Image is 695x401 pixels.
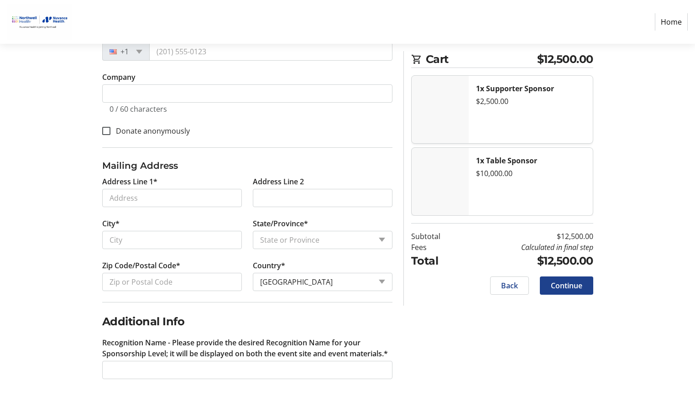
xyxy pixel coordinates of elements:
[102,176,157,187] label: Address Line 1*
[490,276,529,295] button: Back
[102,273,242,291] input: Zip or Postal Code
[540,276,593,295] button: Continue
[501,280,518,291] span: Back
[102,231,242,249] input: City
[426,51,537,68] span: Cart
[149,42,392,61] input: (201) 555-0123
[412,148,469,215] img: Table Sponsor
[476,96,585,107] div: $2,500.00
[464,231,593,242] td: $12,500.00
[110,104,167,114] tr-character-limit: 0 / 60 characters
[411,231,464,242] td: Subtotal
[476,83,554,94] strong: 1x Supporter Sponsor
[102,313,392,330] h2: Additional Info
[411,242,464,253] td: Fees
[411,253,464,269] td: Total
[7,4,72,40] img: Nuvance Health's Logo
[464,253,593,269] td: $12,500.00
[253,218,308,229] label: State/Province*
[253,260,285,271] label: Country*
[551,280,582,291] span: Continue
[537,51,593,68] span: $12,500.00
[476,168,585,179] div: $10,000.00
[476,156,537,166] strong: 1x Table Sponsor
[655,13,688,31] a: Home
[253,176,304,187] label: Address Line 2
[102,260,180,271] label: Zip Code/Postal Code*
[102,189,242,207] input: Address
[102,218,120,229] label: City*
[412,76,469,143] img: Supporter Sponsor
[110,125,190,136] label: Donate anonymously
[102,72,136,83] label: Company
[464,242,593,253] td: Calculated in final step
[102,337,392,359] label: Recognition Name - Please provide the desired Recognition Name for your Sponsorship Level; it wil...
[102,159,392,172] h3: Mailing Address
